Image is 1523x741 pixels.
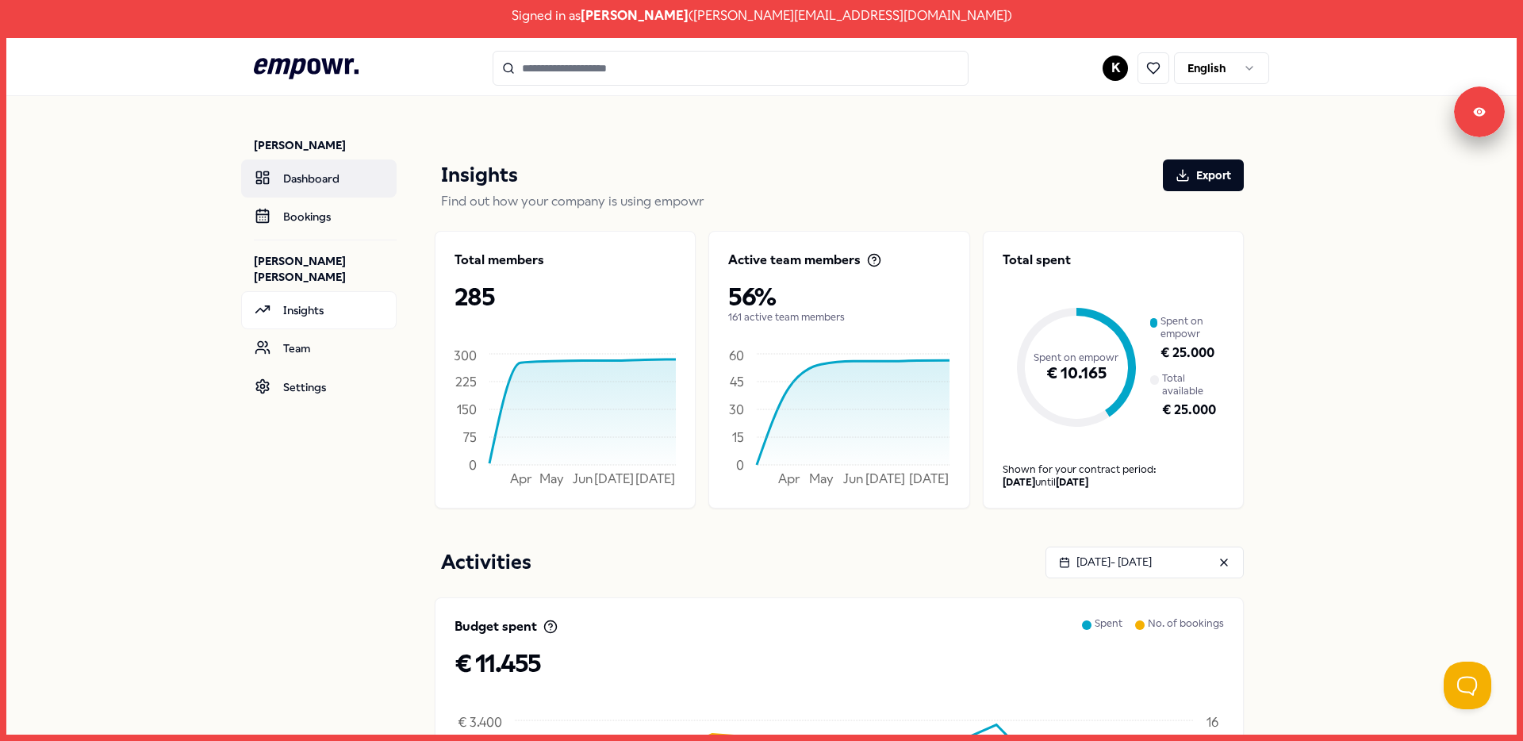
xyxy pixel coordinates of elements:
iframe: Help Scout Beacon - Open [1444,662,1491,709]
div: Spent on empowr [1003,289,1150,427]
tspan: 75 [463,429,477,444]
div: € 10.165 [1003,321,1150,427]
tspan: 0 [736,457,744,472]
p: [PERSON_NAME] [PERSON_NAME] [254,253,397,285]
p: Find out how your company is using empowr [441,191,1244,212]
a: Insights [241,291,397,329]
tspan: Jun [573,471,593,486]
tspan: May [809,471,834,486]
tspan: 15 [732,429,744,444]
tspan: 30 [729,401,744,417]
b: [DATE] [1056,476,1088,488]
button: Export [1163,159,1244,191]
tspan: 45 [730,374,744,389]
p: Spent [1095,617,1122,649]
tspan: 150 [457,401,477,417]
tspan: 60 [729,348,744,363]
b: [DATE] [1003,476,1035,488]
div: [DATE] - [DATE] [1059,553,1152,570]
button: [DATE]- [DATE] [1045,547,1244,578]
tspan: [DATE] [909,471,949,486]
tspan: 0 [469,457,477,472]
p: Total available [1162,372,1224,397]
p: Spent on empowr [1160,315,1224,340]
p: 56% [728,282,949,311]
a: Dashboard [241,159,397,198]
p: € 25.000 [1162,401,1224,420]
p: Insights [441,159,518,191]
span: [PERSON_NAME] [581,6,689,26]
p: Total spent [1003,251,1224,270]
tspan: Apr [778,471,800,486]
tspan: [DATE] [594,471,634,486]
tspan: Jun [843,471,863,486]
p: € 25.000 [1160,344,1224,363]
a: Team [241,329,397,367]
tspan: 16 [1207,715,1218,730]
tspan: May [539,471,564,486]
p: 161 active team members [728,311,949,324]
p: Total members [455,251,544,270]
tspan: € 3.400 [458,715,502,730]
tspan: 300 [454,348,477,363]
div: until [1003,476,1224,489]
p: [PERSON_NAME] [254,137,397,153]
a: Bookings [241,198,397,236]
tspan: 225 [455,374,477,389]
p: Active team members [728,251,861,270]
p: No. of bookings [1148,617,1224,649]
p: Activities [441,547,531,578]
tspan: Apr [510,471,532,486]
p: Budget spent [455,617,537,636]
p: Shown for your contract period: [1003,463,1224,476]
input: Search for products, categories or subcategories [493,51,969,86]
tspan: [DATE] [635,471,675,486]
tspan: [DATE] [865,471,905,486]
p: € 11.455 [455,649,1224,678]
p: 285 [455,282,676,311]
button: K [1103,56,1128,81]
a: Settings [241,368,397,406]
